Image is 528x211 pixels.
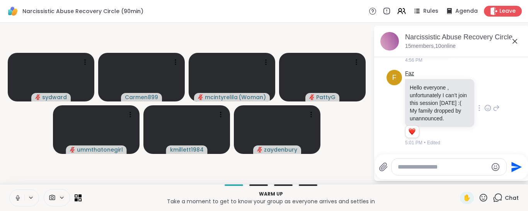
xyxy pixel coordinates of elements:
textarea: Type your message [398,163,488,171]
span: F [392,73,397,83]
span: Leave [499,7,516,15]
a: Faz [405,70,414,78]
button: Reactions: love [408,129,416,135]
div: Reaction list [405,126,419,138]
span: ✋ [463,193,471,203]
button: Emoji picker [491,162,500,172]
span: Rules [423,7,438,15]
span: • [424,139,426,146]
span: 4:56 PM [405,57,422,64]
span: zaydenbury [264,146,297,154]
p: 15 members, 10 online [405,42,456,50]
span: 5:01 PM [405,139,422,146]
button: Send [507,158,524,176]
img: ShareWell Logomark [6,5,19,18]
img: Narcissistic Abuse Recovery Circle (90min), Sep 14 [380,32,399,51]
span: Carmen899 [125,93,158,101]
span: Narcissistic Abuse Recovery Circle (90min) [22,7,143,15]
span: ummthatonegirl [77,146,123,154]
span: Agenda [455,7,478,15]
span: sydward [42,93,67,101]
p: Hello everyone , unfortunately I can’t join this session [DATE] :( My family dropped by unannounced. [410,84,470,122]
span: mcintyrelila [205,93,238,101]
span: audio-muted [257,147,262,152]
p: Warm up [86,191,455,197]
div: Narcissistic Abuse Recovery Circle (90min), [DATE] [405,32,523,42]
p: Take a moment to get to know your group as everyone arrives and settles in [86,197,455,205]
span: audio-muted [35,95,41,100]
span: ( Woman ) [238,93,266,101]
span: PattyG [316,93,336,101]
span: audio-muted [70,147,75,152]
span: audio-muted [198,95,203,100]
span: Chat [505,194,519,202]
span: audio-muted [309,95,315,100]
span: Edited [427,139,440,146]
span: kmillett1984 [170,146,204,154]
